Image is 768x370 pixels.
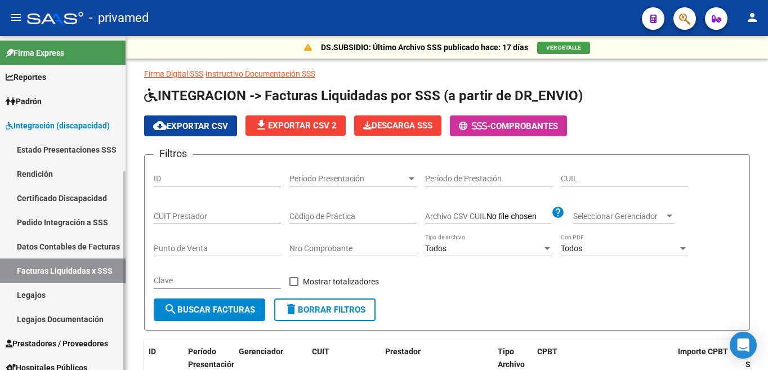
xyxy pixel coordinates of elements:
[149,347,156,356] span: ID
[425,212,486,221] span: Archivo CSV CUIL
[303,275,379,288] span: Mostrar totalizadores
[537,347,557,356] span: CPBT
[245,115,346,136] button: Exportar CSV 2
[385,347,421,356] span: Prestador
[561,244,582,253] span: Todos
[239,347,283,356] span: Gerenciador
[551,206,565,219] mat-icon: help
[745,11,759,24] mat-icon: person
[6,119,110,132] span: Integración (discapacidad)
[284,305,365,315] span: Borrar Filtros
[188,347,236,369] span: Período Presentación
[164,302,177,316] mat-icon: search
[154,146,193,162] h3: Filtros
[490,121,558,131] span: Comprobantes
[6,337,108,350] span: Prestadores / Proveedores
[289,174,407,184] span: Período Presentación
[546,44,581,51] span: VER DETALLE
[6,71,46,83] span: Reportes
[6,95,42,108] span: Padrón
[678,347,728,356] span: Importe CPBT
[254,121,337,131] span: Exportar CSV 2
[154,298,265,321] button: Buscar Facturas
[363,121,432,131] span: Descarga SSS
[6,47,64,59] span: Firma Express
[498,347,525,369] span: Tipo Archivo
[144,68,750,80] p: -
[730,332,757,359] div: Open Intercom Messenger
[486,212,551,222] input: Archivo CSV CUIL
[153,121,228,131] span: Exportar CSV
[354,115,441,136] button: Descarga SSS
[274,298,376,321] button: Borrar Filtros
[354,115,441,136] app-download-masive: Descarga masiva de comprobantes (adjuntos)
[573,212,664,221] span: Seleccionar Gerenciador
[144,88,583,104] span: INTEGRACION -> Facturas Liquidadas por SSS (a partir de DR_ENVIO)
[144,69,203,78] a: Firma Digital SSS
[312,347,329,356] span: CUIT
[425,244,446,253] span: Todos
[321,41,528,54] p: DS.SUBSIDIO: Último Archivo SSS publicado hace: 17 días
[450,115,567,136] button: -Comprobantes
[9,11,23,24] mat-icon: menu
[206,69,315,78] a: Instructivo Documentación SSS
[284,302,298,316] mat-icon: delete
[254,118,268,132] mat-icon: file_download
[164,305,255,315] span: Buscar Facturas
[89,6,149,30] span: - privamed
[537,42,590,54] button: VER DETALLE
[459,121,490,131] span: -
[153,119,167,132] mat-icon: cloud_download
[144,115,237,136] button: Exportar CSV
